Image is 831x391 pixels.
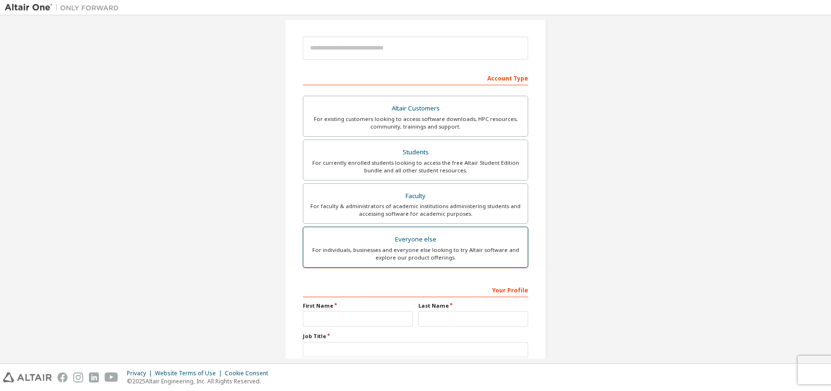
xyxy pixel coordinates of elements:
[309,233,522,246] div: Everyone else
[3,372,52,382] img: altair_logo.svg
[105,372,118,382] img: youtube.svg
[309,159,522,174] div: For currently enrolled students looking to access the free Altair Student Edition bundle and all ...
[303,70,528,85] div: Account Type
[303,332,528,340] label: Job Title
[58,372,68,382] img: facebook.svg
[309,202,522,218] div: For faculty & administrators of academic institutions administering students and accessing softwa...
[418,302,528,310] label: Last Name
[155,370,225,377] div: Website Terms of Use
[303,282,528,297] div: Your Profile
[309,115,522,130] div: For existing customers looking to access software downloads, HPC resources, community, trainings ...
[309,190,522,203] div: Faculty
[73,372,83,382] img: instagram.svg
[127,370,155,377] div: Privacy
[309,246,522,261] div: For individuals, businesses and everyone else looking to try Altair software and explore our prod...
[5,3,124,12] img: Altair One
[309,146,522,159] div: Students
[127,377,274,385] p: © 2025 Altair Engineering, Inc. All Rights Reserved.
[309,102,522,115] div: Altair Customers
[225,370,274,377] div: Cookie Consent
[89,372,99,382] img: linkedin.svg
[303,302,413,310] label: First Name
